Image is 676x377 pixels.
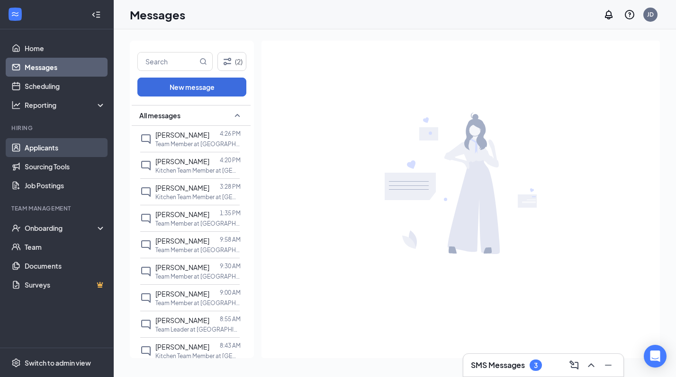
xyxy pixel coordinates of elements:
[155,325,241,333] p: Team Leader at [GEOGRAPHIC_DATA] TX FSU
[220,183,241,191] p: 3:28 PM
[25,100,106,110] div: Reporting
[155,316,209,324] span: [PERSON_NAME]
[222,56,233,67] svg: Filter
[220,262,241,270] p: 9:30 AM
[220,315,241,323] p: 8:55 AM
[603,9,614,20] svg: Notifications
[155,140,241,148] p: Team Member at [GEOGRAPHIC_DATA] [GEOGRAPHIC_DATA] FSU
[11,124,104,132] div: Hiring
[584,358,599,373] button: ChevronUp
[155,237,209,245] span: [PERSON_NAME]
[137,78,246,96] button: New message
[155,246,241,254] p: Team Member at [GEOGRAPHIC_DATA] [GEOGRAPHIC_DATA] FSU
[155,219,241,228] p: Team Member at [GEOGRAPHIC_DATA] [GEOGRAPHIC_DATA] FSU
[25,275,106,294] a: SurveysCrown
[11,358,21,368] svg: Settings
[25,39,106,58] a: Home
[11,223,21,233] svg: UserCheck
[155,299,241,307] p: Team Member at [GEOGRAPHIC_DATA] [GEOGRAPHIC_DATA] FSU
[199,58,207,65] svg: MagnifyingGlass
[567,358,582,373] button: ComposeMessage
[140,239,152,251] svg: ChatInactive
[25,157,106,176] a: Sourcing Tools
[624,9,635,20] svg: QuestionInfo
[10,9,20,19] svg: WorkstreamLogo
[140,213,152,224] svg: ChatInactive
[155,184,209,192] span: [PERSON_NAME]
[586,359,597,371] svg: ChevronUp
[220,130,241,138] p: 4:26 PM
[534,361,538,369] div: 3
[130,7,185,23] h1: Messages
[25,176,106,195] a: Job Postings
[25,58,106,77] a: Messages
[155,289,209,298] span: [PERSON_NAME]
[140,345,152,357] svg: ChatInactive
[644,345,667,368] div: Open Intercom Messenger
[140,160,152,171] svg: ChatInactive
[140,186,152,198] svg: ChatInactive
[155,272,241,281] p: Team Member at [GEOGRAPHIC_DATA] [GEOGRAPHIC_DATA] FSU
[25,223,98,233] div: Onboarding
[155,263,209,272] span: [PERSON_NAME]
[603,359,614,371] svg: Minimize
[155,193,241,201] p: Kitchen Team Member at [GEOGRAPHIC_DATA] [GEOGRAPHIC_DATA] FSU
[138,53,198,70] input: Search
[25,256,106,275] a: Documents
[220,209,241,217] p: 1:35 PM
[11,204,104,212] div: Team Management
[25,358,91,368] div: Switch to admin view
[25,77,106,96] a: Scheduling
[25,138,106,157] a: Applicants
[140,133,152,145] svg: ChatInactive
[155,342,209,351] span: [PERSON_NAME]
[568,359,580,371] svg: ComposeMessage
[471,360,525,370] h3: SMS Messages
[155,131,209,139] span: [PERSON_NAME]
[220,156,241,164] p: 4:20 PM
[25,237,106,256] a: Team
[155,157,209,166] span: [PERSON_NAME]
[601,358,616,373] button: Minimize
[11,100,21,110] svg: Analysis
[155,352,241,360] p: Kitchen Team Member at [GEOGRAPHIC_DATA] [GEOGRAPHIC_DATA] FSU
[140,292,152,304] svg: ChatInactive
[140,319,152,330] svg: ChatInactive
[220,342,241,350] p: 8:43 AM
[647,10,654,18] div: JD
[217,52,246,71] button: Filter (2)
[232,110,243,121] svg: SmallChevronUp
[139,111,180,120] span: All messages
[91,10,101,19] svg: Collapse
[155,167,241,175] p: Kitchen Team Member at [GEOGRAPHIC_DATA] [GEOGRAPHIC_DATA] FSU
[140,266,152,277] svg: ChatInactive
[220,289,241,297] p: 9:00 AM
[220,236,241,244] p: 9:58 AM
[155,210,209,219] span: [PERSON_NAME]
